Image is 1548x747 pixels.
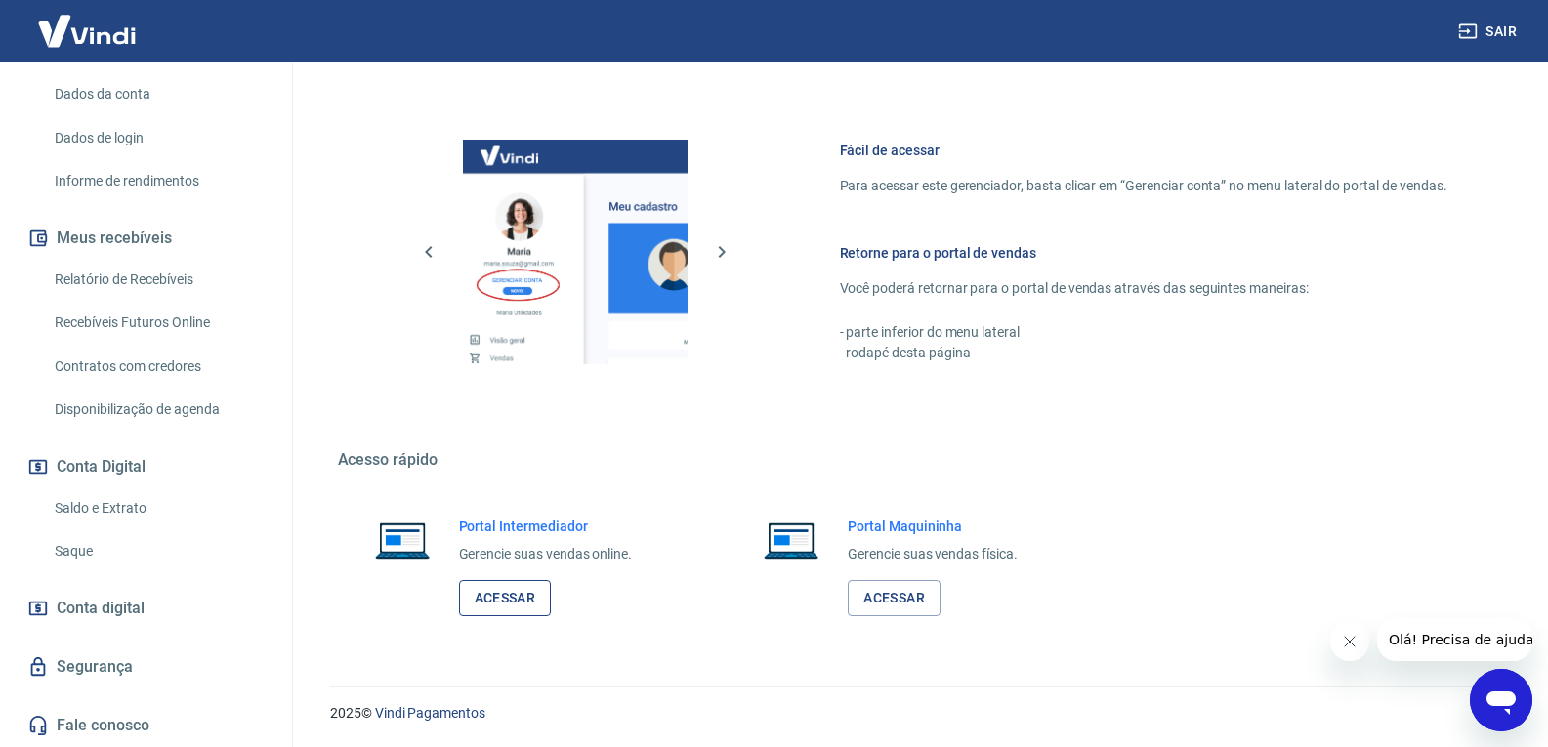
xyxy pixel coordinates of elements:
span: Olá! Precisa de ajuda? [12,14,164,29]
a: Informe de rendimentos [47,161,269,201]
a: Recebíveis Futuros Online [47,303,269,343]
h6: Portal Intermediador [459,517,633,536]
a: Saldo e Extrato [47,488,269,528]
p: Para acessar este gerenciador, basta clicar em “Gerenciar conta” no menu lateral do portal de ven... [840,176,1447,196]
iframe: Mensagem da empresa [1377,618,1532,661]
h5: Acesso rápido [338,450,1494,470]
img: Imagem de um notebook aberto [361,517,443,563]
button: Conta Digital [23,445,269,488]
button: Meus recebíveis [23,217,269,260]
a: Conta digital [23,587,269,630]
iframe: Botão para abrir a janela de mensagens [1470,669,1532,731]
a: Disponibilização de agenda [47,390,269,430]
a: Vindi Pagamentos [375,705,485,721]
a: Dados da conta [47,74,269,114]
a: Acessar [848,580,941,616]
a: Relatório de Recebíveis [47,260,269,300]
img: Imagem de um notebook aberto [750,517,832,563]
img: Imagem da dashboard mostrando o botão de gerenciar conta na sidebar no lado esquerdo [463,140,688,364]
span: Conta digital [57,595,145,622]
a: Dados de login [47,118,269,158]
a: Acessar [459,580,552,616]
iframe: Fechar mensagem [1330,622,1369,661]
a: Saque [47,531,269,571]
a: Segurança [23,645,269,688]
p: Gerencie suas vendas online. [459,544,633,564]
p: - rodapé desta página [840,343,1447,363]
h6: Retorne para o portal de vendas [840,243,1447,263]
a: Contratos com credores [47,347,269,387]
p: 2025 © [330,703,1501,724]
p: - parte inferior do menu lateral [840,322,1447,343]
p: Você poderá retornar para o portal de vendas através das seguintes maneiras: [840,278,1447,299]
p: Gerencie suas vendas física. [848,544,1018,564]
button: Sair [1454,14,1525,50]
h6: Fácil de acessar [840,141,1447,160]
a: Fale conosco [23,704,269,747]
h6: Portal Maquininha [848,517,1018,536]
img: Vindi [23,1,150,61]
